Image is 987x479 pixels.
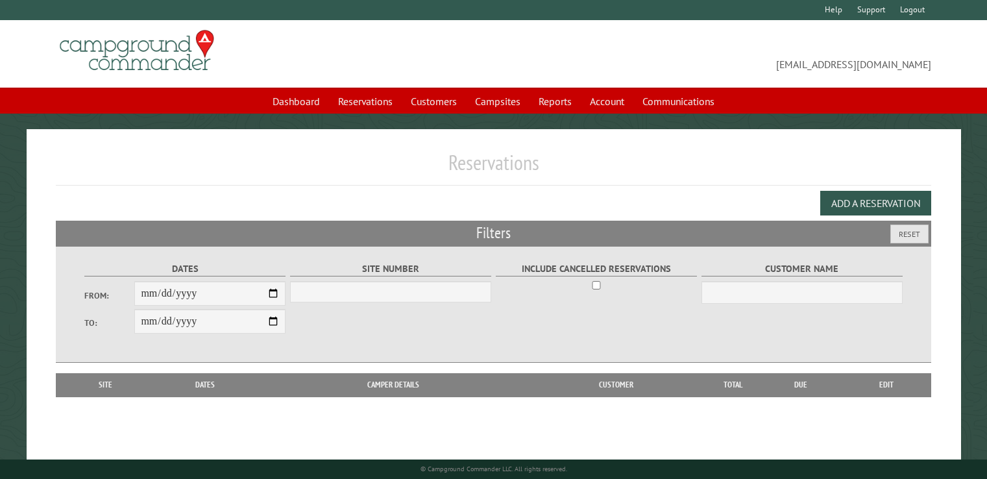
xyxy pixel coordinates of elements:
label: From: [84,289,135,302]
label: To: [84,317,135,329]
button: Add a Reservation [820,191,931,215]
a: Communications [635,89,722,114]
h2: Filters [56,221,931,245]
img: Campground Commander [56,25,218,76]
span: [EMAIL_ADDRESS][DOMAIN_NAME] [494,36,931,72]
a: Reports [531,89,579,114]
button: Reset [890,225,929,243]
a: Dashboard [265,89,328,114]
a: Campsites [467,89,528,114]
th: Camper Details [262,373,525,397]
th: Due [759,373,842,397]
label: Customer Name [701,262,903,276]
a: Customers [403,89,465,114]
h1: Reservations [56,150,931,186]
a: Reservations [330,89,400,114]
th: Customer [525,373,707,397]
a: Account [582,89,632,114]
label: Site Number [290,262,492,276]
small: © Campground Commander LLC. All rights reserved. [420,465,567,473]
th: Total [707,373,759,397]
label: Include Cancelled Reservations [496,262,698,276]
th: Dates [149,373,262,397]
th: Edit [842,373,931,397]
label: Dates [84,262,286,276]
th: Site [62,373,149,397]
